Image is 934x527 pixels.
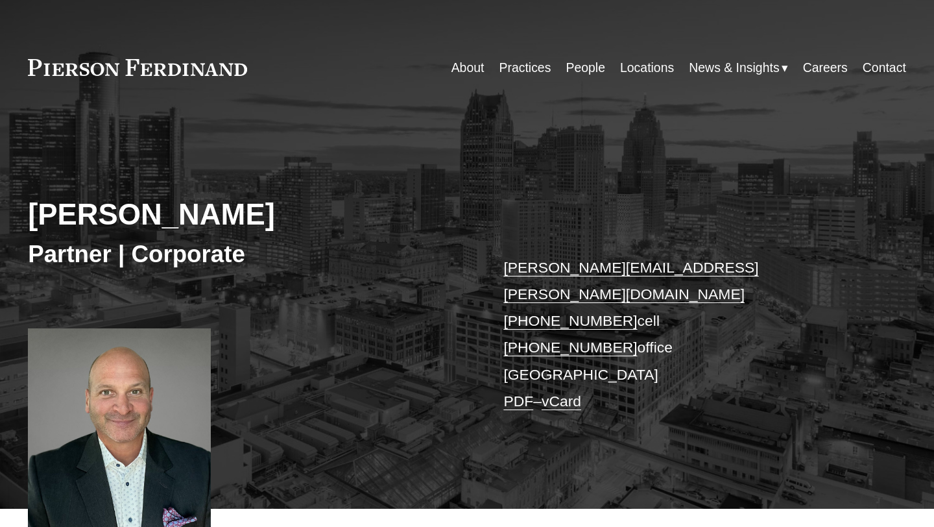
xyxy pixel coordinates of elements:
a: Careers [803,55,848,80]
a: People [566,55,605,80]
a: Contact [863,55,906,80]
a: folder dropdown [689,55,787,80]
span: News & Insights [689,56,779,79]
a: Locations [620,55,674,80]
a: [PHONE_NUMBER] [503,339,637,356]
a: About [451,55,485,80]
a: Practices [499,55,551,80]
a: PDF [503,393,533,410]
h2: [PERSON_NAME] [28,197,467,233]
a: vCard [542,393,581,410]
a: [PERSON_NAME][EMAIL_ADDRESS][PERSON_NAME][DOMAIN_NAME] [503,259,758,302]
h3: Partner | Corporate [28,239,467,269]
p: cell office [GEOGRAPHIC_DATA] – [503,254,869,415]
a: [PHONE_NUMBER] [503,312,637,329]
